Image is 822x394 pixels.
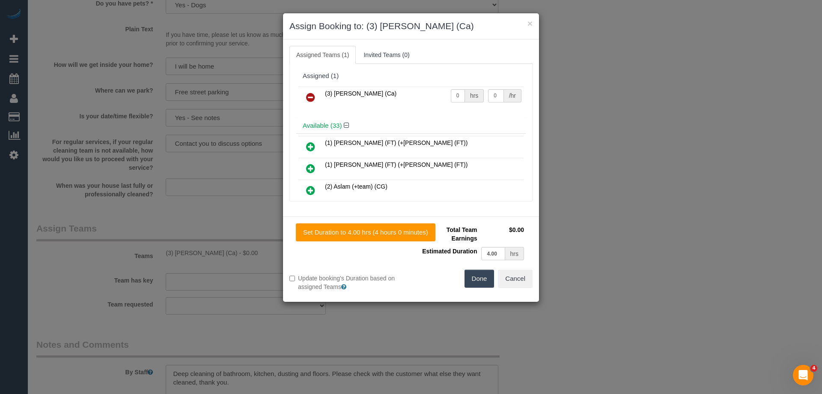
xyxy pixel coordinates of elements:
span: (1) [PERSON_NAME] (FT) (+[PERSON_NAME] (FT)) [325,139,468,146]
button: Done [465,270,494,288]
a: Invited Teams (0) [357,46,416,64]
span: 4 [810,365,817,372]
div: hrs [465,89,484,102]
td: $0.00 [479,223,526,245]
input: Update booking's Duration based on assigned Teams [289,276,295,281]
button: Set Duration to 4.00 hrs (4 hours 0 minutes) [296,223,435,241]
span: (1) [PERSON_NAME] (FT) (+[PERSON_NAME] (FT)) [325,161,468,168]
td: Total Team Earnings [417,223,479,245]
div: Assigned (1) [303,72,519,80]
span: (2) Aslam (+team) (CG) [325,183,387,190]
span: (3) [PERSON_NAME] (Ca) [325,90,396,97]
button: Cancel [498,270,533,288]
a: Assigned Teams (1) [289,46,356,64]
h3: Assign Booking to: (3) [PERSON_NAME] (Ca) [289,20,533,33]
iframe: Intercom live chat [793,365,813,385]
div: hrs [505,247,524,260]
span: Estimated Duration [422,248,477,255]
div: /hr [504,89,521,102]
button: × [527,19,533,28]
label: Update booking's Duration based on assigned Teams [289,274,405,291]
h4: Available (33) [303,122,519,129]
